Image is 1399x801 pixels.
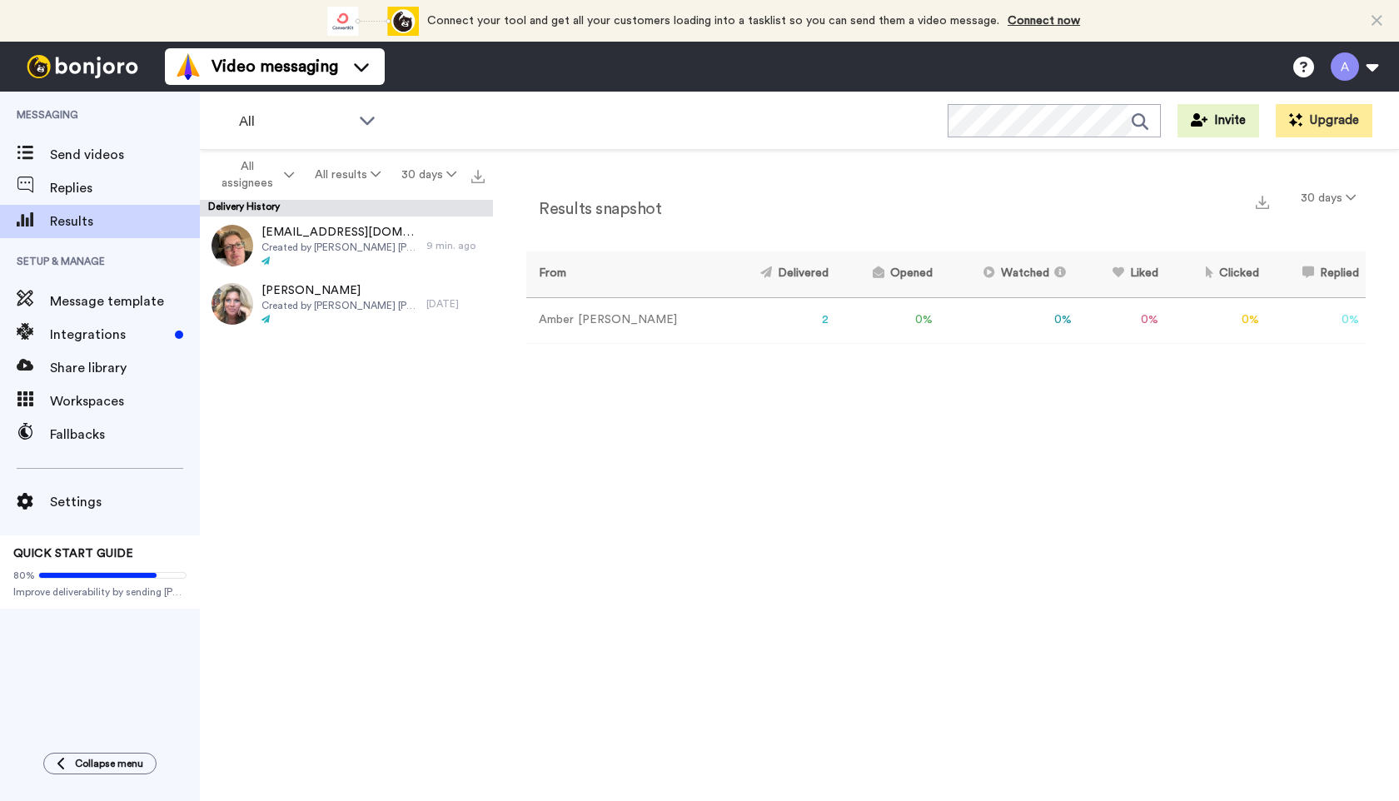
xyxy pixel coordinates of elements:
th: Liked [1078,251,1165,297]
th: Clicked [1165,251,1266,297]
th: Watched [939,251,1078,297]
a: [EMAIL_ADDRESS][DOMAIN_NAME]Created by [PERSON_NAME] [PERSON_NAME]9 min. ago [200,216,493,275]
button: Upgrade [1276,104,1372,137]
span: 80% [13,569,35,582]
div: animation [327,7,419,36]
span: Results [50,211,200,231]
a: [PERSON_NAME]Created by [PERSON_NAME] [PERSON_NAME][DATE] [200,275,493,333]
span: Video messaging [212,55,338,78]
th: Delivered [721,251,835,297]
td: 0 % [939,297,1078,343]
td: 2 [721,297,835,343]
td: 0 % [835,297,939,343]
button: 30 days [1291,183,1366,213]
img: export.svg [471,170,485,183]
button: Collapse menu [43,753,157,774]
span: Send videos [50,145,200,165]
span: All [239,112,351,132]
img: export.svg [1256,196,1269,209]
button: Export all results that match these filters now. [466,162,490,187]
span: [PERSON_NAME] [261,282,418,299]
span: Created by [PERSON_NAME] [PERSON_NAME] [261,241,418,254]
img: bj-logo-header-white.svg [20,55,145,78]
div: Delivery History [200,200,493,216]
th: Opened [835,251,939,297]
span: All assignees [213,158,281,192]
span: Settings [50,492,200,512]
a: Connect now [1008,15,1080,27]
span: Fallbacks [50,425,200,445]
button: Export a summary of each team member’s results that match this filter now. [1251,189,1274,213]
img: 8d650e14-c23f-4147-921d-1814bd7e1c4e-thumb.jpg [212,283,253,325]
span: Replies [50,178,200,198]
td: 0 % [1266,297,1366,343]
span: [EMAIL_ADDRESS][DOMAIN_NAME] [261,224,418,241]
button: All results [305,160,391,190]
span: Integrations [50,325,168,345]
button: Invite [1177,104,1259,137]
span: Improve deliverability by sending [PERSON_NAME]’s from your own email [13,585,187,599]
span: Created by [PERSON_NAME] [PERSON_NAME] [261,299,418,312]
th: From [526,251,721,297]
td: 0 % [1165,297,1266,343]
img: 9fe34814-773a-43d1-bf61-95405e442ab0-thumb.jpg [212,225,253,266]
button: All assignees [203,152,305,198]
span: Workspaces [50,391,200,411]
img: vm-color.svg [175,53,202,80]
td: 0 % [1078,297,1165,343]
button: 30 days [391,160,466,190]
span: QUICK START GUIDE [13,548,133,560]
th: Replied [1266,251,1366,297]
div: 9 min. ago [426,239,485,252]
h2: Results snapshot [526,200,661,218]
div: [DATE] [426,297,485,311]
span: Share library [50,358,200,378]
td: Amber [PERSON_NAME] [526,297,721,343]
span: Connect your tool and get all your customers loading into a tasklist so you can send them a video... [427,15,999,27]
span: Collapse menu [75,757,143,770]
span: Message template [50,291,200,311]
